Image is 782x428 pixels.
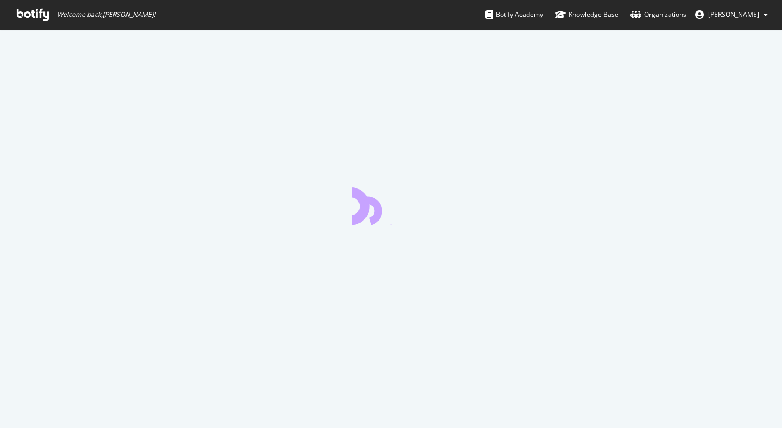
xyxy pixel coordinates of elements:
[708,10,759,19] span: Olivier Job
[555,9,619,20] div: Knowledge Base
[485,9,543,20] div: Botify Academy
[686,6,777,23] button: [PERSON_NAME]
[57,10,155,19] span: Welcome back, [PERSON_NAME] !
[630,9,686,20] div: Organizations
